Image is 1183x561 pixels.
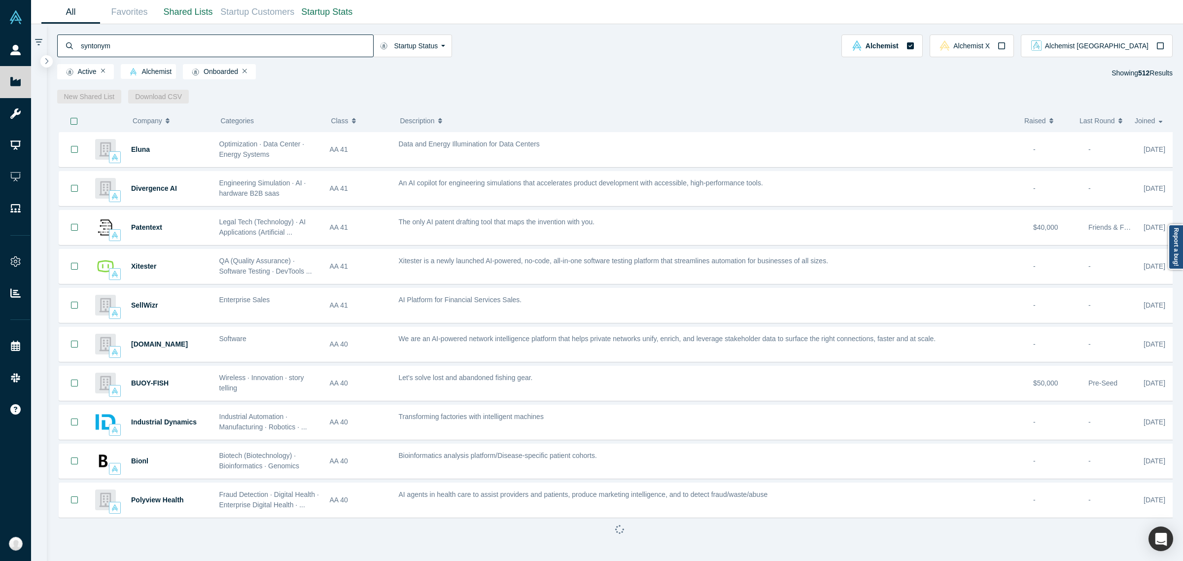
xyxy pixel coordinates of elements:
a: BUOY-FISH [131,379,169,387]
a: All [41,0,100,24]
span: - [1088,457,1091,465]
span: - [1033,262,1036,270]
button: Download CSV [128,90,189,104]
span: Class [331,110,348,131]
button: Company [133,110,205,131]
span: - [1033,418,1036,426]
button: Startup Status [373,35,452,57]
input: Search by company name, class, customer, one-liner or category [80,34,373,57]
span: - [1033,184,1036,192]
span: Last Round [1079,110,1115,131]
span: [DATE] [1144,418,1165,426]
span: Fraud Detection · Digital Health · Enterprise Digital Health · ... [219,491,319,509]
span: Raised [1024,110,1046,131]
span: [DATE] [1144,496,1165,504]
span: - [1033,340,1036,348]
button: Bookmark [59,249,90,283]
img: alchemist Vault Logo [852,40,862,51]
img: alchemist Vault Logo [111,349,118,355]
a: Eluna [131,145,150,153]
div: AA 41 [330,288,388,322]
div: AA 40 [330,327,388,361]
span: Onboarded [187,68,238,76]
span: $50,000 [1033,379,1058,387]
span: Xitester [131,262,156,270]
button: Bookmark [59,172,90,206]
div: AA 41 [330,172,388,206]
span: Legal Tech (Technology) · AI Applications (Artificial ... [219,218,306,236]
div: AA 40 [330,366,388,400]
img: alchemist Vault Logo [111,387,118,394]
img: alchemist Vault Logo [111,154,118,161]
a: Industrial Dynamics [131,418,197,426]
button: Remove Filter [101,68,105,74]
span: Industrial Automation · Manufacturing · Robotics · ... [219,413,307,431]
a: Shared Lists [159,0,217,24]
span: Company [133,110,162,131]
img: Bionl's Logo [95,451,116,471]
img: alchemist Vault Logo [111,465,118,472]
button: alchemist Vault LogoAlchemist [841,35,922,57]
span: Engineering Simulation · AI · hardware B2B saas [219,179,306,197]
img: SellWizr's Logo [95,295,116,316]
span: Biotech (Biotechnology) · Bioinformatics · Genomics [219,452,300,470]
button: Bookmark [59,444,90,478]
span: - [1033,301,1036,309]
a: Favorites [100,0,159,24]
img: alchemist Vault Logo [111,426,118,433]
div: AA 41 [330,249,388,283]
span: Joined [1135,110,1155,131]
span: We are an AI-powered network intelligence platform that helps private networks unify, enrich, and... [399,335,936,343]
img: alchemist Vault Logo [111,504,118,511]
img: alchemistx Vault Logo [939,40,950,51]
img: alchemist Vault Logo [130,68,137,75]
span: Transforming factories with intelligent machines [399,413,544,421]
span: Categories [220,117,254,125]
span: The only AI patent drafting tool that maps the invention with you. [399,218,595,226]
img: Industrial Dynamics's Logo [95,412,116,432]
span: Optimization · Data Center · Energy Systems [219,140,305,158]
span: An AI copilot for engineering simulations that accelerates product development with accessible, h... [399,179,763,187]
button: alchemistx Vault LogoAlchemist X [930,35,1014,57]
span: Software [219,335,246,343]
button: Class [331,110,384,131]
img: Divergence AI's Logo [95,178,116,199]
a: Patentext [131,223,162,231]
img: alchemist Vault Logo [111,232,118,239]
strong: 512 [1138,69,1149,77]
span: Bioinformatics analysis platform/Disease-specific patient cohorts. [399,452,597,459]
span: - [1088,145,1091,153]
a: Divergence AI [131,184,177,192]
img: alchemist Vault Logo [111,310,118,316]
span: Bionl [131,457,148,465]
span: - [1033,457,1036,465]
span: Pre-Seed [1088,379,1117,387]
img: BUOY-FISH's Logo [95,373,116,393]
span: [DATE] [1144,379,1165,387]
button: Bookmark [59,288,90,322]
button: Remove Filter [243,68,247,74]
div: AA 41 [330,210,388,245]
span: - [1088,496,1091,504]
span: [DATE] [1144,301,1165,309]
span: [DATE] [1144,184,1165,192]
button: Bookmark [59,132,90,167]
img: Network.app's Logo [95,334,116,354]
div: AA 40 [330,405,388,439]
img: alchemist Vault Logo [111,271,118,278]
a: Polyview Health [131,496,184,504]
span: Friends & Family [1088,223,1140,231]
span: [DATE] [1144,340,1165,348]
span: Active [62,68,97,76]
div: AA 40 [330,444,388,478]
span: Alchemist [866,42,899,49]
span: - [1033,145,1036,153]
span: - [1088,340,1091,348]
button: Bookmark [59,210,90,245]
span: [DATE] [1144,223,1165,231]
button: Description [400,110,1014,131]
span: Alchemist X [953,42,990,49]
span: Xitester is a newly launched AI-powered, no-code, all-in-one software testing platform that strea... [399,257,829,265]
